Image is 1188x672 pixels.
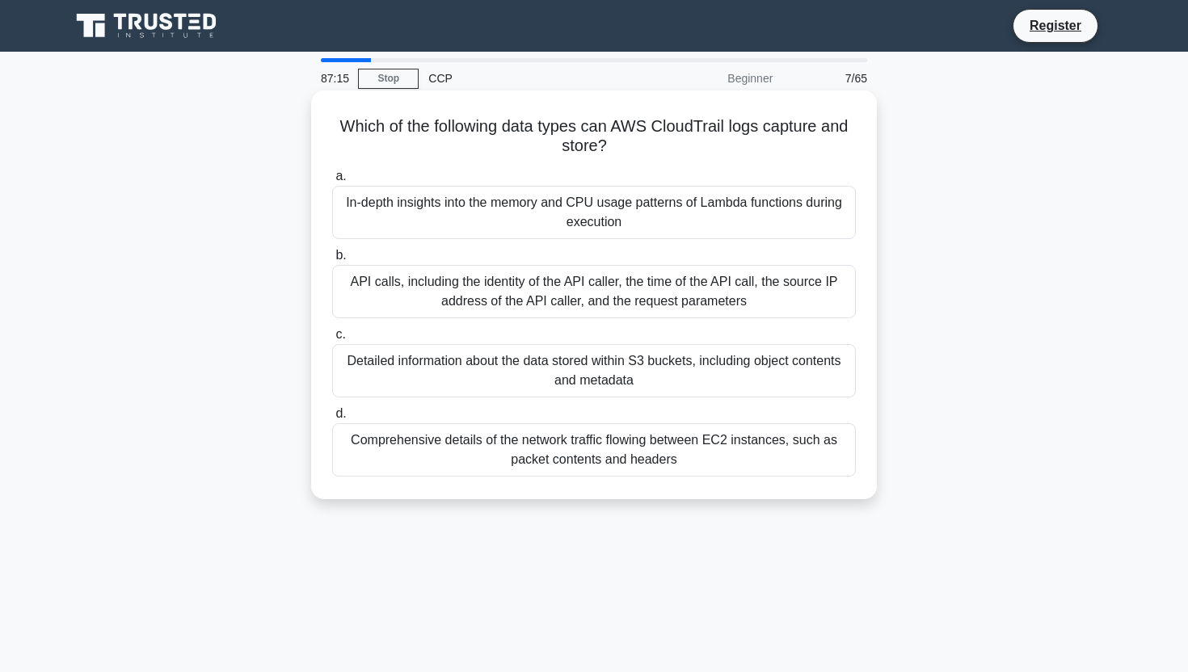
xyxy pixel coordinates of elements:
[419,62,641,94] div: CCP
[311,62,358,94] div: 87:15
[641,62,782,94] div: Beginner
[335,248,346,262] span: b.
[335,406,346,420] span: d.
[332,344,856,397] div: Detailed information about the data stored within S3 buckets, including object contents and metadata
[358,69,419,89] a: Stop
[332,423,856,477] div: Comprehensive details of the network traffic flowing between EC2 instances, such as packet conten...
[331,116,857,157] h5: Which of the following data types can AWS CloudTrail logs capture and store?
[1020,15,1091,36] a: Register
[332,265,856,318] div: API calls, including the identity of the API caller, the time of the API call, the source IP addr...
[332,186,856,239] div: In-depth insights into the memory and CPU usage patterns of Lambda functions during execution
[782,62,877,94] div: 7/65
[335,169,346,183] span: a.
[335,327,345,341] span: c.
